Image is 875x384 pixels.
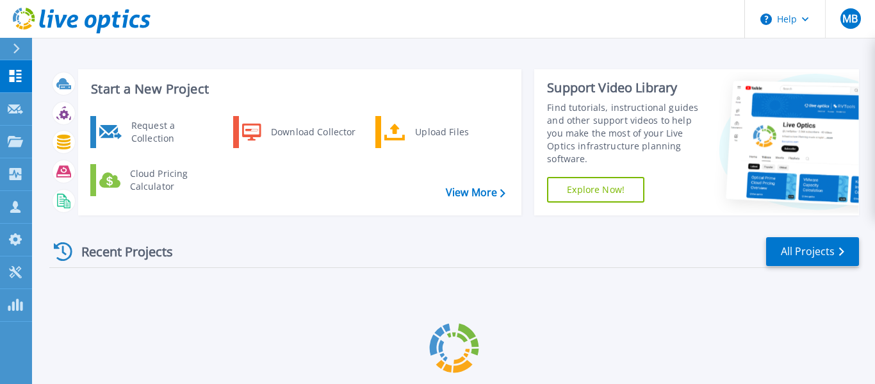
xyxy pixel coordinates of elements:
a: Cloud Pricing Calculator [90,164,222,196]
a: Request a Collection [90,116,222,148]
h3: Start a New Project [91,82,505,96]
a: View More [446,187,505,199]
div: Support Video Library [547,79,708,96]
div: Cloud Pricing Calculator [124,167,218,193]
div: Request a Collection [125,119,218,145]
a: Explore Now! [547,177,644,203]
a: Download Collector [233,116,364,148]
div: Upload Files [409,119,503,145]
a: All Projects [766,237,859,266]
div: Download Collector [265,119,361,145]
div: Recent Projects [49,236,190,267]
div: Find tutorials, instructional guides and other support videos to help you make the most of your L... [547,101,708,165]
span: MB [842,13,858,24]
a: Upload Files [375,116,507,148]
